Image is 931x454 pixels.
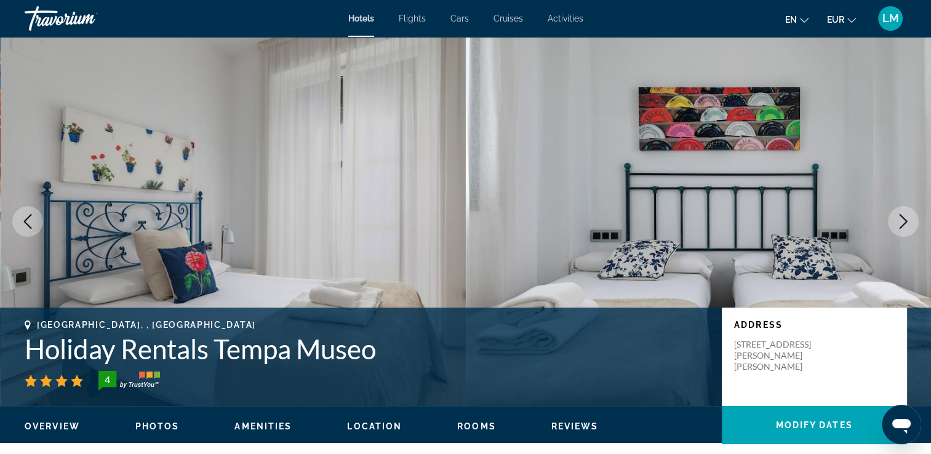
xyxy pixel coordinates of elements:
[785,15,797,25] span: en
[25,2,148,34] a: Travorium
[551,421,599,432] button: Reviews
[457,421,496,432] button: Rooms
[551,421,599,431] span: Reviews
[135,421,180,432] button: Photos
[135,421,180,431] span: Photos
[25,421,80,432] button: Overview
[457,421,496,431] span: Rooms
[98,371,160,391] img: TrustYou guest rating badge
[234,421,292,431] span: Amenities
[12,206,43,237] button: Previous image
[347,421,402,431] span: Location
[493,14,523,23] a: Cruises
[348,14,374,23] a: Hotels
[234,421,292,432] button: Amenities
[734,320,894,330] p: Address
[399,14,426,23] a: Flights
[882,12,899,25] span: LM
[450,14,469,23] a: Cars
[785,10,809,28] button: Change language
[734,339,833,372] p: [STREET_ADDRESS][PERSON_NAME][PERSON_NAME]
[827,10,856,28] button: Change currency
[827,15,844,25] span: EUR
[548,14,583,23] a: Activities
[25,421,80,431] span: Overview
[722,406,906,444] button: Modify Dates
[95,372,119,387] div: 4
[888,206,919,237] button: Next image
[347,421,402,432] button: Location
[25,333,709,365] h1: Holiday Rentals Tempa Museo
[874,6,906,31] button: User Menu
[882,405,921,444] iframe: Bouton de lancement de la fenêtre de messagerie
[775,420,852,430] span: Modify Dates
[37,320,256,330] span: [GEOGRAPHIC_DATA], , [GEOGRAPHIC_DATA]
